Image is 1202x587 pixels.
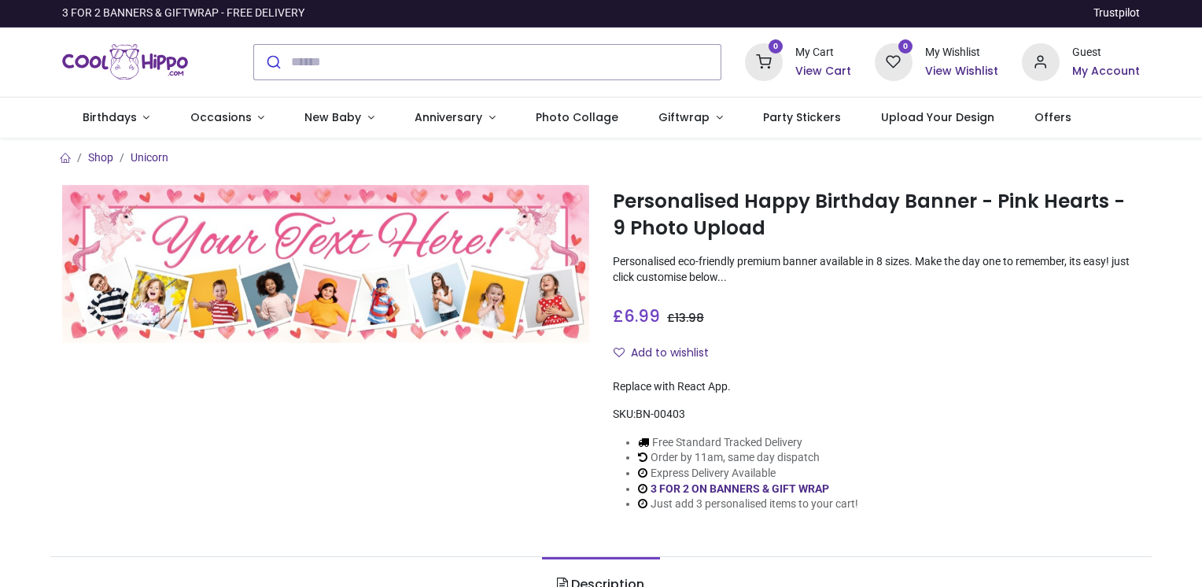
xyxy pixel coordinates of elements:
[170,98,285,138] a: Occasions
[1093,6,1140,21] a: Trustpilot
[62,40,188,84] img: Cool Hippo
[613,254,1140,285] p: Personalised eco-friendly premium banner available in 8 sizes. Make the day one to remember, its ...
[62,6,304,21] div: 3 FOR 2 BANNERS & GIFTWRAP - FREE DELIVERY
[285,98,395,138] a: New Baby
[638,450,858,466] li: Order by 11am, same day dispatch
[536,109,618,125] span: Photo Collage
[614,347,625,358] i: Add to wishlist
[638,497,858,512] li: Just add 3 personalised items to your cart!
[667,310,704,326] span: £
[624,305,660,327] span: 6.99
[881,109,994,125] span: Upload Your Design
[925,45,998,61] div: My Wishlist
[638,435,858,451] li: Free Standard Tracked Delivery
[638,466,858,482] li: Express Delivery Available
[1034,109,1071,125] span: Offers
[1072,45,1140,61] div: Guest
[795,45,851,61] div: My Cart
[658,109,710,125] span: Giftwrap
[88,151,113,164] a: Shop
[394,98,515,138] a: Anniversary
[415,109,482,125] span: Anniversary
[254,45,291,79] button: Submit
[83,109,137,125] span: Birthdays
[875,54,913,67] a: 0
[613,340,722,367] button: Add to wishlistAdd to wishlist
[795,64,851,79] a: View Cart
[131,151,168,164] a: Unicorn
[304,109,361,125] span: New Baby
[636,408,685,420] span: BN-00403
[1072,64,1140,79] a: My Account
[62,40,188,84] a: Logo of Cool Hippo
[638,98,743,138] a: Giftwrap
[62,98,170,138] a: Birthdays
[62,185,589,343] img: Personalised Happy Birthday Banner - Pink Hearts - 9 Photo Upload
[613,379,1140,395] div: Replace with React App.
[190,109,252,125] span: Occasions
[763,109,841,125] span: Party Stickers
[613,407,1140,423] div: SKU:
[745,54,783,67] a: 0
[898,39,913,54] sup: 0
[675,310,704,326] span: 13.98
[925,64,998,79] a: View Wishlist
[613,305,660,327] span: £
[769,39,784,54] sup: 0
[613,188,1140,242] h1: Personalised Happy Birthday Banner - Pink Hearts - 9 Photo Upload
[651,482,829,495] a: 3 FOR 2 ON BANNERS & GIFT WRAP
